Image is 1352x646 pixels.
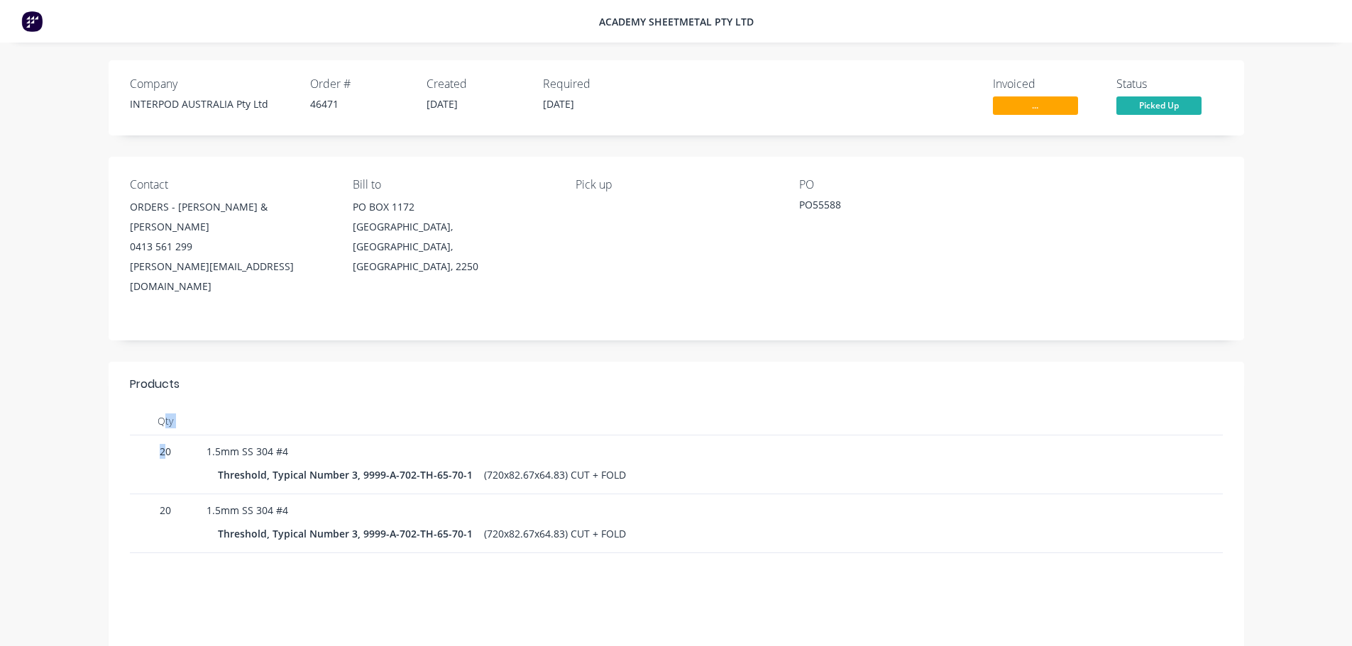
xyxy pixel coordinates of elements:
[799,197,977,217] div: PO55588
[310,77,410,91] div: Order #
[130,376,180,393] div: Products
[599,15,754,28] span: Academy Sheetmetal Pty Ltd
[993,77,1099,91] div: Invoiced
[130,257,330,296] div: [PERSON_NAME][EMAIL_ADDRESS][DOMAIN_NAME]
[130,197,330,237] div: ORDERS - [PERSON_NAME] & [PERSON_NAME]
[130,178,330,191] div: Contact
[136,503,195,518] span: 20
[207,503,288,517] span: 1.5mm SS 304 #4
[353,197,553,217] div: PO BOX 1172
[136,444,195,459] span: 20
[427,77,526,91] div: Created
[1116,96,1202,114] span: Picked Up
[576,178,776,191] div: Pick up
[353,217,553,277] div: [GEOGRAPHIC_DATA], [GEOGRAPHIC_DATA], [GEOGRAPHIC_DATA], 2250
[207,445,288,458] span: 1.5mm SS 304 #4
[130,237,330,257] div: 0413 561 299
[1116,77,1223,91] div: Status
[130,77,293,91] div: Company
[353,178,553,191] div: Bill to
[543,97,574,111] span: [DATE]
[130,197,330,296] div: ORDERS - [PERSON_NAME] & [PERSON_NAME]0413 561 299[PERSON_NAME][EMAIL_ADDRESS][DOMAIN_NAME]
[218,464,478,485] div: Threshold, Typical Number 3, 9999-A-702-TH-65-70-1
[21,11,43,32] img: Factory
[310,96,410,111] div: 46471
[130,407,201,435] div: Qty
[478,523,632,544] div: (720x82.67x64.83) CUT + FOLD
[218,523,478,544] div: Threshold, Typical Number 3, 9999-A-702-TH-65-70-1
[353,197,553,277] div: PO BOX 1172[GEOGRAPHIC_DATA], [GEOGRAPHIC_DATA], [GEOGRAPHIC_DATA], 2250
[478,464,632,485] div: (720x82.67x64.83) CUT + FOLD
[543,77,642,91] div: Required
[427,97,458,111] span: [DATE]
[130,96,293,111] div: INTERPOD AUSTRALIA Pty Ltd
[799,178,999,191] div: PO
[993,96,1078,114] span: ...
